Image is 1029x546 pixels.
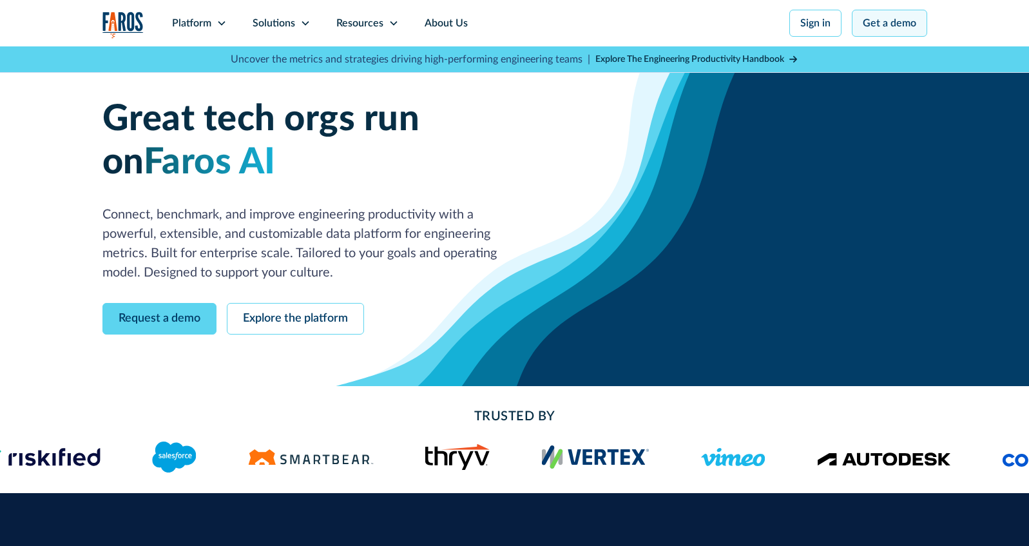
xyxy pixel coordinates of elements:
div: Platform [172,15,211,31]
a: home [102,12,144,38]
div: Solutions [253,15,295,31]
p: Connect, benchmark, and improve engineering productivity with a powerful, extensible, and customi... [102,205,515,282]
a: Request a demo [102,303,216,335]
img: Logo of the video hosting platform Vimeo. [701,448,765,466]
span: Faros AI [144,144,276,180]
a: Sign in [789,10,841,37]
div: Resources [336,15,383,31]
img: Logo of the analytics and reporting company Faros. [102,12,144,38]
img: Logo of the CRM platform Salesforce. [152,442,197,473]
h1: Great tech orgs run on [102,98,515,184]
a: Explore The Engineering Productivity Handbook [595,53,798,66]
img: Thryv's logo [425,444,490,470]
a: Explore the platform [227,303,364,335]
p: Uncover the metrics and strategies driving high-performing engineering teams | [231,52,590,67]
img: Logo of the software testing platform SmartBear. [248,449,374,465]
img: Logo of the design software company Autodesk. [817,449,951,466]
a: Get a demo [852,10,927,37]
h2: Trusted By [206,407,824,426]
img: Vertex's logo [542,445,649,469]
div: Explore The Engineering Productivity Handbook [595,53,784,66]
